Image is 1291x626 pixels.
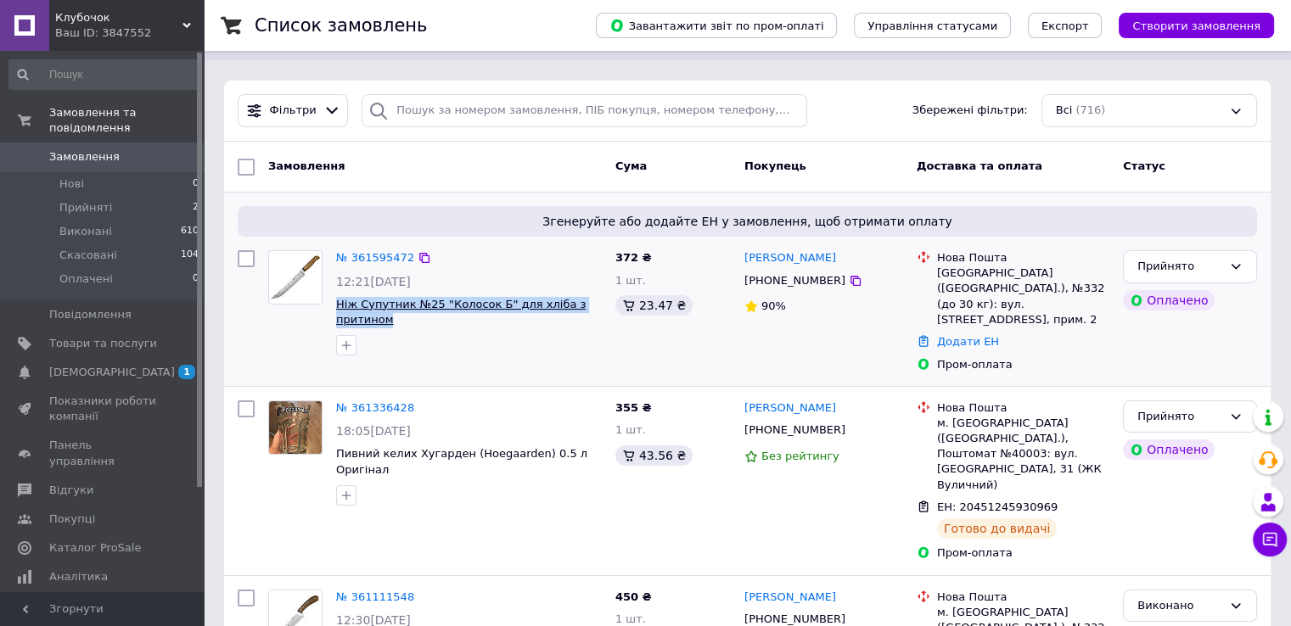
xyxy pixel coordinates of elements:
[937,518,1058,539] div: Готово до видачі
[59,224,112,239] span: Виконані
[912,103,1028,119] span: Збережені фільтри:
[615,295,693,316] div: 23.47 ₴
[741,419,849,441] div: [PHONE_NUMBER]
[744,400,836,416] a: [PERSON_NAME]
[1123,159,1165,172] span: Статус
[1137,408,1222,426] div: Прийнято
[596,13,837,38] button: Завантажити звіт по пром-оплаті
[193,271,199,287] span: 0
[937,335,999,348] a: Додати ЕН
[937,400,1109,416] div: Нова Пошта
[1041,20,1089,32] span: Експорт
[1123,290,1215,310] div: Оплачено
[615,612,646,625] span: 1 шт.
[615,274,646,287] span: 1 шт.
[336,298,586,327] a: Ніж Супутник №25 "Колосок Б" для хліба з притином
[937,545,1109,561] div: Пром-оплата
[615,423,646,436] span: 1 шт.
[59,271,113,287] span: Оплачені
[268,400,323,455] a: Фото товару
[181,248,199,263] span: 104
[49,307,132,322] span: Повідомлення
[1102,19,1274,31] a: Створити замовлення
[744,250,836,266] a: [PERSON_NAME]
[744,159,806,172] span: Покупець
[336,590,414,603] a: № 361111548
[761,450,839,462] span: Без рейтингу
[49,438,157,468] span: Панель управління
[937,250,1109,265] div: Нова Пошта
[49,336,157,351] span: Товари та послуги
[268,250,323,305] a: Фото товару
[59,248,117,263] span: Скасовані
[1056,103,1073,119] span: Всі
[55,25,204,41] div: Ваш ID: 3847552
[49,365,175,380] span: [DEMOGRAPHIC_DATA]
[49,540,141,556] span: Каталог ProSale
[49,149,120,165] span: Замовлення
[178,365,195,379] span: 1
[244,213,1250,230] span: Згенеруйте або додайте ЕН у замовлення, щоб отримати оплату
[937,357,1109,372] div: Пром-оплата
[615,251,652,264] span: 372 ₴
[55,10,182,25] span: Клубочок
[1253,523,1287,556] button: Чат з покупцем
[615,445,693,466] div: 43.56 ₴
[59,176,84,192] span: Нові
[193,200,199,215] span: 2
[1137,258,1222,276] div: Прийнято
[917,159,1042,172] span: Доставка та оплата
[615,590,652,603] span: 450 ₴
[937,500,1058,513] span: ЕН: 20451245930969
[1132,20,1260,32] span: Створити замовлення
[867,20,997,32] span: Управління статусами
[741,270,849,292] div: [PHONE_NUMBER]
[268,159,345,172] span: Замовлення
[336,401,414,414] a: № 361336428
[49,394,157,424] span: Показники роботи компанії
[8,59,200,90] input: Пошук
[609,18,823,33] span: Завантажити звіт по пром-оплаті
[59,200,112,215] span: Прийняті
[269,401,322,454] img: Фото товару
[336,275,411,288] span: 12:21[DATE]
[615,401,652,414] span: 355 ₴
[269,251,322,304] img: Фото товару
[1123,439,1215,460] div: Оплачено
[937,265,1109,327] div: [GEOGRAPHIC_DATA] ([GEOGRAPHIC_DATA].), №332 (до 30 кг): вул. [STREET_ADDRESS], прим. 2
[1137,597,1222,615] div: Виконано
[336,447,587,476] a: Пивний келих Хугарден (Hoegaarden) 0.5 л Оригінал
[937,590,1109,605] div: Нова Пошта
[181,224,199,239] span: 610
[49,483,93,498] span: Відгуки
[854,13,1011,38] button: Управління статусами
[49,569,108,584] span: Аналітика
[336,424,411,438] span: 18:05[DATE]
[744,590,836,606] a: [PERSON_NAME]
[255,15,427,36] h1: Список замовлень
[937,416,1109,493] div: м. [GEOGRAPHIC_DATA] ([GEOGRAPHIC_DATA].), Поштомат №40003: вул. [GEOGRAPHIC_DATA], 31 (ЖК Вуличний)
[1119,13,1274,38] button: Створити замовлення
[1028,13,1103,38] button: Експорт
[615,159,647,172] span: Cума
[761,299,786,312] span: 90%
[270,103,317,119] span: Фільтри
[49,105,204,136] span: Замовлення та повідомлення
[193,176,199,192] span: 0
[49,511,95,527] span: Покупці
[362,94,807,127] input: Пошук за номером замовлення, ПІБ покупця, номером телефону, Email, номером накладної
[1075,103,1105,116] span: (716)
[336,251,414,264] a: № 361595472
